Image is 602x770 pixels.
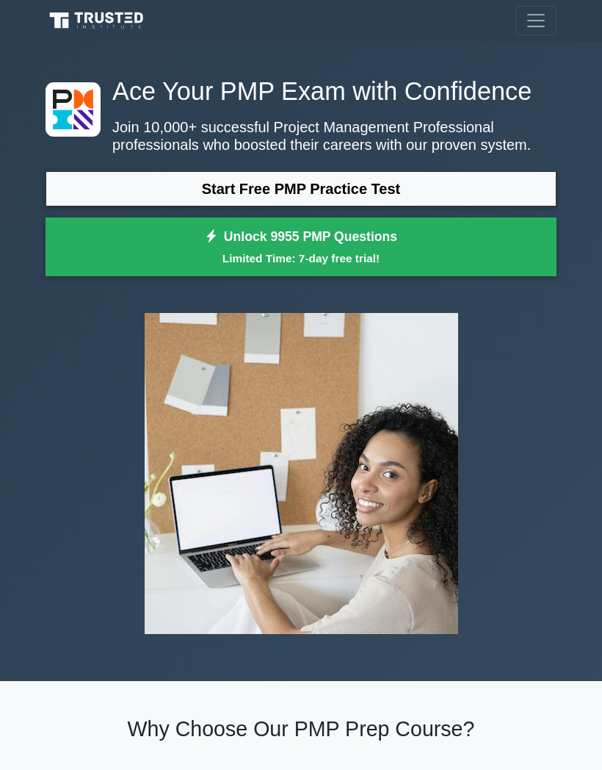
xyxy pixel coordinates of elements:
[46,171,556,206] a: Start Free PMP Practice Test
[64,250,538,267] small: Limited Time: 7-day free trial!
[46,76,556,107] h1: Ace Your PMP Exam with Confidence
[46,217,556,276] a: Unlock 9955 PMP QuestionsLimited Time: 7-day free trial!
[515,6,556,35] button: Toggle navigation
[46,716,556,741] h2: Why Choose Our PMP Prep Course?
[46,118,556,154] p: Join 10,000+ successful Project Management Professional professionals who boosted their careers w...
